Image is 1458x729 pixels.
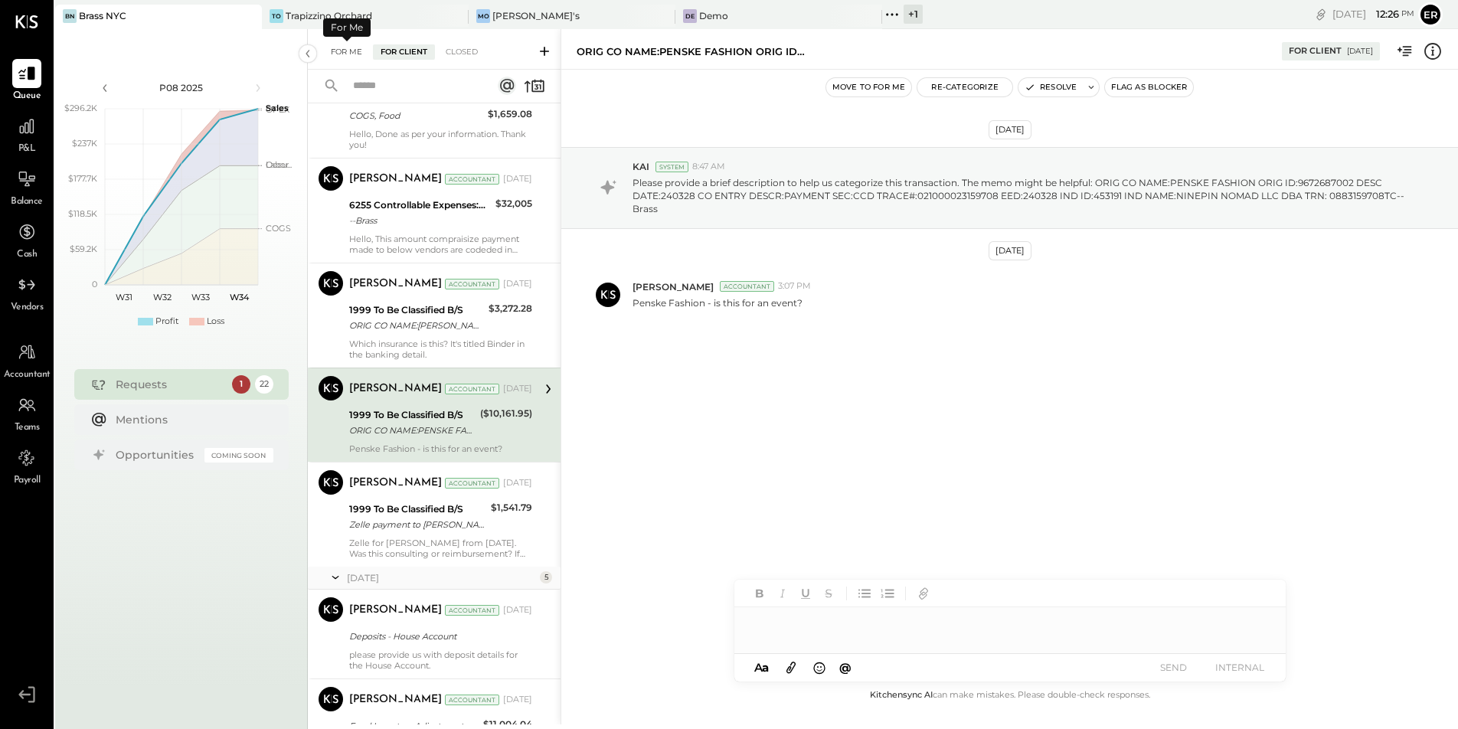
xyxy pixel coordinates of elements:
a: Cash [1,217,53,262]
div: For Me [323,18,371,37]
span: KAI [633,160,649,173]
text: 0 [92,279,97,289]
button: @ [835,658,856,677]
span: Payroll [14,474,41,488]
div: Opportunities [116,447,197,463]
div: [DATE] [347,571,536,584]
text: Occu... [266,159,292,170]
div: [DATE] [503,477,532,489]
span: @ [839,660,852,675]
span: Cash [17,248,37,262]
div: Which insurance is this? It's titled Binder in the banking detail. [349,338,532,360]
div: [PERSON_NAME] [349,381,442,397]
text: W34 [229,292,249,302]
text: W31 [116,292,132,302]
a: Vendors [1,270,53,315]
div: --Brass [349,213,491,228]
div: COGS, Food [349,108,483,123]
div: Closed [438,44,485,60]
button: Re-Categorize [917,78,1012,96]
div: 1999 To Be Classified B/S [349,502,486,517]
text: COGS [266,223,291,234]
div: [PERSON_NAME] [349,476,442,491]
div: $3,272.28 [489,301,532,316]
div: [DATE] [989,241,1031,260]
button: SEND [1143,657,1205,678]
div: 6255 Controllable Expenses:Marketing & Advertising:Marketing & Public Relations [349,198,491,213]
span: Queue [13,90,41,103]
button: Strikethrough [819,584,839,603]
button: Unordered List [855,584,874,603]
span: Accountant [4,368,51,382]
div: $32,005 [495,196,532,211]
div: [DATE] [503,173,532,185]
div: Loss [207,315,224,328]
div: [DATE] [503,694,532,706]
div: $1,541.79 [491,500,532,515]
div: De [683,9,697,23]
span: P&L [18,142,36,156]
div: Mo [476,9,490,23]
span: Balance [11,195,43,209]
button: Add URL [914,584,933,603]
div: Trapizzino Orchard [286,9,372,22]
button: Bold [750,584,770,603]
div: Hello, This amount compraisize payment made to below vendors are codeded in 6255. Kindred Co. Le ... [349,234,532,255]
div: Accountant [445,478,499,489]
p: Please provide a brief description to help us categorize this transaction. The memo might be help... [633,176,1405,215]
div: Requests [116,377,224,392]
div: Demo [699,9,728,22]
div: + 1 [904,5,923,24]
text: W33 [191,292,210,302]
div: Accountant [445,384,499,394]
a: Payroll [1,443,53,488]
text: $296.2K [64,103,97,113]
text: $59.2K [70,244,97,254]
div: Profit [155,315,178,328]
div: Penske Fashion - is this for an event? [349,443,532,454]
div: 22 [255,375,273,394]
text: W32 [153,292,172,302]
div: For Client [1289,45,1342,57]
a: Balance [1,165,53,209]
button: Er [1418,2,1443,27]
div: ORIG CO NAME:PENSKE FASHION ORIG ID:9672687002 DESC DATE:240328 CO ENTRY DESCR:PAYMENT SEC:CCD TR... [349,423,476,438]
text: Sales [266,103,289,113]
div: [PERSON_NAME] [349,276,442,292]
div: [DATE] [503,278,532,290]
div: 1999 To Be Classified B/S [349,407,476,423]
div: For Me [323,44,370,60]
button: Flag as Blocker [1105,78,1193,96]
div: 1999 To Be Classified B/S [349,302,484,318]
text: $118.5K [68,208,97,219]
div: [DATE] [1332,7,1414,21]
div: [PERSON_NAME] [349,692,442,708]
div: P08 2025 [116,81,247,94]
div: Accountant [445,174,499,185]
span: 8:47 AM [692,161,725,173]
div: ORIG CO NAME:[PERSON_NAME] ORIG ID:B411289245 DESC DATE:240713 CO ENTRY DESCR: InsuranceSEC:PPD T... [349,318,484,333]
button: Resolve [1018,78,1083,96]
div: please provide us with deposit details for the House Account. [349,649,532,671]
div: [PERSON_NAME] [349,172,442,187]
div: Accountant [445,695,499,705]
div: Accountant [720,281,774,292]
div: $1,659.08 [488,106,532,122]
div: Accountant [445,605,499,616]
div: Coming Soon [204,448,273,463]
div: Deposits - House Account [349,629,528,644]
text: $177.7K [68,173,97,184]
a: Queue [1,59,53,103]
a: P&L [1,112,53,156]
a: Teams [1,391,53,435]
div: [PERSON_NAME]'s [492,9,580,22]
text: OPEX [266,104,290,115]
div: BN [63,9,77,23]
div: Zelle for [PERSON_NAME] from [DATE]. Was this consulting or reimbursement? If reimbursement, what... [349,538,532,559]
span: a [762,660,769,675]
text: $237K [72,138,97,149]
div: [DATE] [1347,46,1373,57]
button: Underline [796,584,816,603]
div: Mentions [116,412,266,427]
button: Move to for me [826,78,912,96]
